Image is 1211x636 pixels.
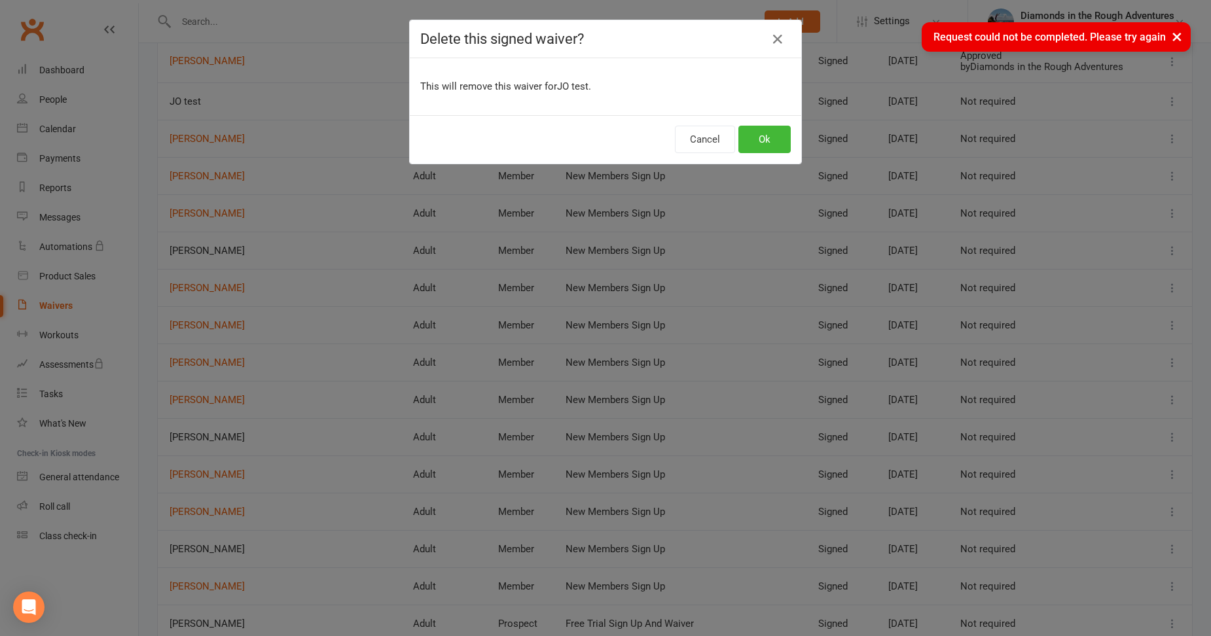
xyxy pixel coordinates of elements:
button: Ok [738,126,791,153]
div: Request could not be completed. Please try again [922,22,1191,52]
p: This will remove this waiver for JO test . [420,79,791,94]
div: Open Intercom Messenger [13,592,45,623]
button: Cancel [675,126,735,153]
button: × [1165,22,1189,50]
